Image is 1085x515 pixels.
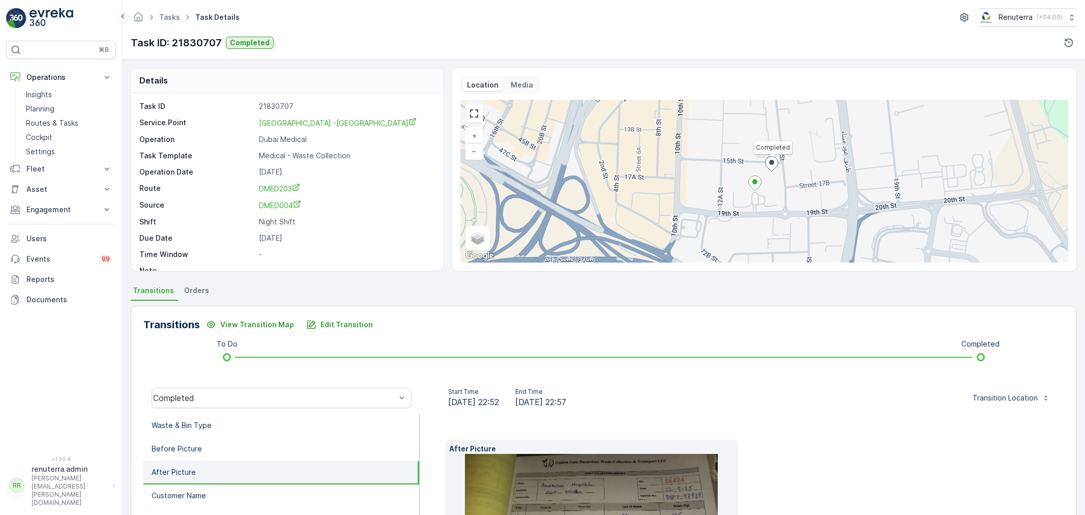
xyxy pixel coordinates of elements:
img: Google [463,249,496,263]
span: Task Details [193,12,242,22]
p: Due Date [139,233,255,243]
img: logo_light-DOdMpM7g.png [30,8,73,28]
button: Renuterra(+04:00) [979,8,1077,26]
p: renuterra.admin [32,464,108,474]
p: To Do [217,339,238,349]
p: 99 [102,255,110,263]
p: ⌘B [99,46,109,54]
p: Reports [26,274,112,284]
button: RRrenuterra.admin[PERSON_NAME][EMAIL_ADDRESS][PERSON_NAME][DOMAIN_NAME] [6,464,116,507]
p: Routes & Tasks [26,118,78,128]
button: Edit Transition [300,317,379,333]
p: Location [467,80,498,90]
p: Source [139,200,255,211]
p: After Picture [152,467,196,477]
p: End Time [515,388,566,396]
img: Screenshot_2024-07-26_at_13.33.01.png [979,12,994,23]
p: Operation [139,134,255,145]
p: [PERSON_NAME][EMAIL_ADDRESS][PERSON_NAME][DOMAIN_NAME] [32,474,108,507]
p: [DATE] [259,233,432,243]
span: [DATE] 22:52 [448,396,499,408]
span: Orders [184,285,209,296]
p: Time Window [139,249,255,260]
p: Events [26,254,94,264]
p: Operation Date [139,167,255,177]
p: Asset [26,184,96,194]
p: - [259,249,432,260]
p: Documents [26,295,112,305]
p: [DATE] [259,167,432,177]
p: Route [139,183,255,194]
p: Dubai Medical [259,134,432,145]
a: Reports [6,269,116,290]
a: DMED004 [259,200,432,211]
p: ( +04:00 ) [1037,13,1063,21]
p: Insights [26,90,52,100]
span: Transitions [133,285,174,296]
span: + [472,131,477,140]
button: View Transition Map [200,317,300,333]
p: View Transition Map [220,320,294,330]
p: Details [139,74,168,87]
a: Layers [466,227,489,249]
button: Completed [226,37,274,49]
p: After Picture [449,444,734,454]
a: Homepage [133,15,144,24]
p: - [259,266,432,276]
p: Users [26,234,112,244]
button: Engagement [6,199,116,220]
button: Operations [6,67,116,88]
p: Customer Name [152,491,206,501]
p: Start Time [448,388,499,396]
a: DMED203 [259,183,432,194]
span: [DATE] 22:57 [515,396,566,408]
a: Insights [22,88,116,102]
p: Task ID: 21830707 [131,35,222,50]
span: v 1.50.4 [6,456,116,462]
a: View Fullscreen [466,106,482,121]
p: Engagement [26,205,96,215]
button: Asset [6,179,116,199]
div: Completed [153,393,396,403]
img: logo [6,8,26,28]
a: Open this area in Google Maps (opens a new window) [463,249,496,263]
p: Settings [26,147,55,157]
p: Waste & Bin Type [152,420,212,431]
p: Completed [230,38,270,48]
p: Transition Location [973,393,1038,403]
p: Note [139,266,255,276]
div: RR [9,477,25,494]
p: 21830707 [259,101,432,111]
a: Routes & Tasks [22,116,116,130]
p: Fleet [26,164,96,174]
p: Transitions [143,317,200,332]
a: Users [6,228,116,249]
p: Task Template [139,151,255,161]
p: Medical - Waste Collection [259,151,432,161]
p: Shift [139,217,255,227]
a: Tasks [159,13,180,21]
span: DMED004 [259,201,301,210]
a: Settings [22,145,116,159]
span: − [472,147,477,155]
a: American Hospital -Oud Mehta [259,118,432,128]
button: Transition Location [966,390,1056,406]
a: Events99 [6,249,116,269]
span: DMED203 [259,184,300,193]
a: Zoom Out [466,144,482,159]
span: [GEOGRAPHIC_DATA] -[GEOGRAPHIC_DATA] [259,119,417,127]
p: Night Shift [259,217,432,227]
a: Planning [22,102,116,116]
p: Cockpit [26,132,52,142]
p: Planning [26,104,54,114]
p: Edit Transition [320,320,373,330]
p: Before Picture [152,444,202,454]
p: Renuterra [999,12,1033,22]
a: Cockpit [22,130,116,145]
p: Service Point [139,118,255,128]
a: Zoom In [466,128,482,144]
a: Documents [6,290,116,310]
p: Media [511,80,533,90]
button: Fleet [6,159,116,179]
p: Task ID [139,101,255,111]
